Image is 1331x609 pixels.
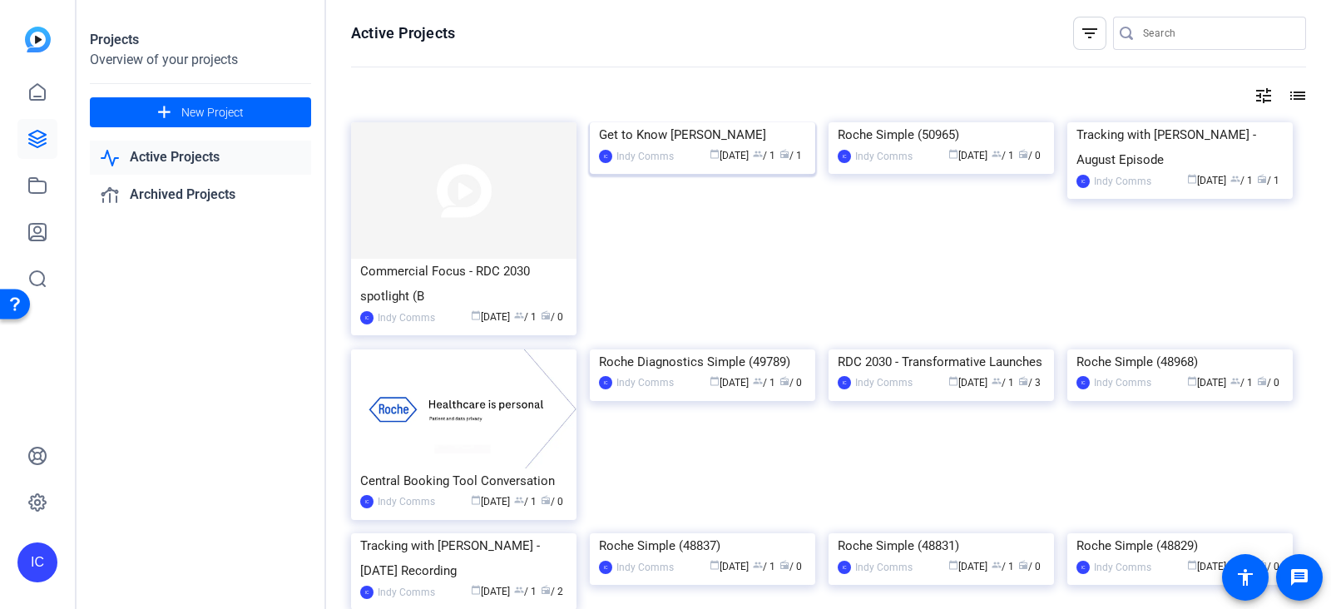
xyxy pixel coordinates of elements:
[90,30,311,50] div: Projects
[710,149,720,159] span: calendar_today
[599,376,612,389] div: IC
[1076,376,1090,389] div: IC
[541,310,551,320] span: radio
[1076,561,1090,574] div: IC
[1235,567,1255,587] mat-icon: accessibility
[992,150,1014,161] span: / 1
[838,122,1045,147] div: Roche Simple (50965)
[838,561,851,574] div: IC
[1094,559,1151,576] div: Indy Comms
[360,468,567,493] div: Central Booking Tool Conversation
[360,586,374,599] div: IC
[1187,560,1197,570] span: calendar_today
[471,585,481,595] span: calendar_today
[1094,374,1151,391] div: Indy Comms
[1187,561,1226,572] span: [DATE]
[1254,86,1274,106] mat-icon: tune
[838,150,851,163] div: IC
[1080,23,1100,43] mat-icon: filter_list
[1018,149,1028,159] span: radio
[541,495,551,505] span: radio
[1286,86,1306,106] mat-icon: list
[855,374,913,391] div: Indy Comms
[541,586,563,597] span: / 2
[838,533,1045,558] div: Roche Simple (48831)
[992,376,1002,386] span: group
[599,561,612,574] div: IC
[471,586,510,597] span: [DATE]
[779,376,789,386] span: radio
[855,559,913,576] div: Indy Comms
[779,560,789,570] span: radio
[948,376,958,386] span: calendar_today
[599,349,806,374] div: Roche Diagnostics Simple (49789)
[779,561,802,572] span: / 0
[779,377,802,389] span: / 0
[541,496,563,507] span: / 0
[753,560,763,570] span: group
[1018,150,1041,161] span: / 0
[753,376,763,386] span: group
[351,23,455,43] h1: Active Projects
[1289,567,1309,587] mat-icon: message
[710,560,720,570] span: calendar_today
[779,149,789,159] span: radio
[154,102,175,123] mat-icon: add
[514,585,524,595] span: group
[25,27,51,52] img: blue-gradient.svg
[838,349,1045,374] div: RDC 2030 - Transformative Launches
[753,377,775,389] span: / 1
[616,374,674,391] div: Indy Comms
[948,149,958,159] span: calendar_today
[1187,377,1226,389] span: [DATE]
[1257,376,1267,386] span: radio
[1143,23,1293,43] input: Search
[514,496,537,507] span: / 1
[471,495,481,505] span: calendar_today
[710,377,749,389] span: [DATE]
[992,560,1002,570] span: group
[360,495,374,508] div: IC
[378,309,435,326] div: Indy Comms
[471,496,510,507] span: [DATE]
[90,141,311,175] a: Active Projects
[360,311,374,324] div: IC
[90,178,311,212] a: Archived Projects
[1076,533,1284,558] div: Roche Simple (48829)
[1257,175,1279,186] span: / 1
[90,97,311,127] button: New Project
[360,259,567,309] div: Commercial Focus - RDC 2030 spotlight (B
[616,148,674,165] div: Indy Comms
[1018,377,1041,389] span: / 3
[1187,174,1197,184] span: calendar_today
[514,310,524,320] span: group
[710,376,720,386] span: calendar_today
[948,560,958,570] span: calendar_today
[616,559,674,576] div: Indy Comms
[360,533,567,583] div: Tracking with [PERSON_NAME] - [DATE] Recording
[710,561,749,572] span: [DATE]
[514,586,537,597] span: / 1
[471,310,481,320] span: calendar_today
[1230,174,1240,184] span: group
[753,561,775,572] span: / 1
[1018,376,1028,386] span: radio
[514,495,524,505] span: group
[948,150,987,161] span: [DATE]
[1230,175,1253,186] span: / 1
[1018,561,1041,572] span: / 0
[992,377,1014,389] span: / 1
[753,149,763,159] span: group
[599,533,806,558] div: Roche Simple (48837)
[948,561,987,572] span: [DATE]
[1187,376,1197,386] span: calendar_today
[1187,175,1226,186] span: [DATE]
[1257,174,1267,184] span: radio
[378,493,435,510] div: Indy Comms
[1230,376,1240,386] span: group
[1094,173,1151,190] div: Indy Comms
[855,148,913,165] div: Indy Comms
[1230,377,1253,389] span: / 1
[992,561,1014,572] span: / 1
[710,150,749,161] span: [DATE]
